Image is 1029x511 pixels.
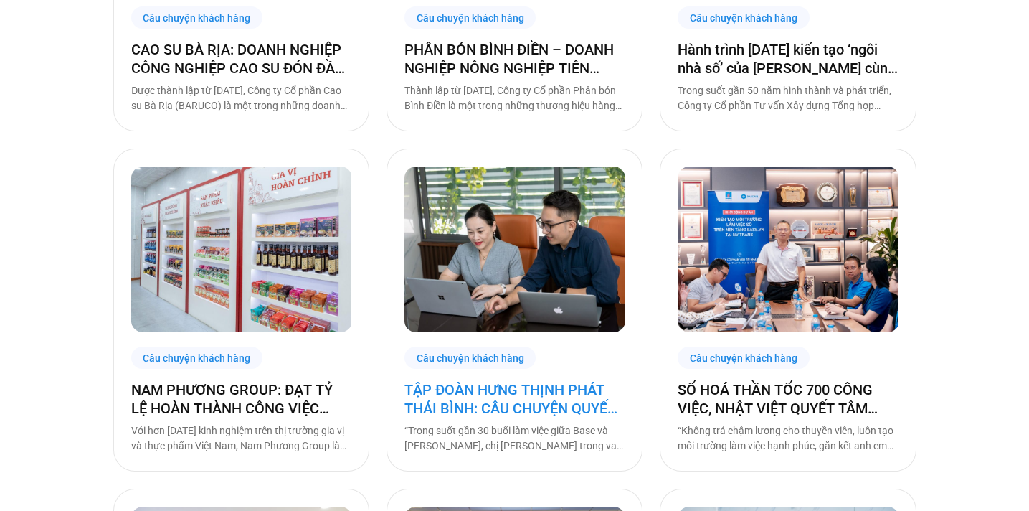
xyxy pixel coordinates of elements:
[678,40,898,78] a: Hành trình [DATE] kiến tạo ‘ngôi nhà số’ của [PERSON_NAME] cùng [DOMAIN_NAME]: Tiết kiệm 80% thời...
[678,380,898,418] a: SỐ HOÁ THẦN TỐC 700 CÔNG VIỆC, NHẬT VIỆT QUYẾT TÂM “GẮN KẾT TÀU – BỜ”
[131,380,351,418] a: NAM PHƯƠNG GROUP: ĐẠT TỶ LỆ HOÀN THÀNH CÔNG VIỆC ĐÚNG HẠN TỚI 93% NHỜ BASE PLATFORM
[678,347,810,369] div: Câu chuyện khách hàng
[404,380,625,418] a: TẬP ĐOÀN HƯNG THỊNH PHÁT THÁI BÌNH: CÂU CHUYỆN QUYẾT TÂM TỪ NGƯỜI LÃNH ĐẠO
[404,347,536,369] div: Câu chuyện khách hàng
[404,423,625,454] p: “Trong suốt gần 30 buổi làm việc giữa Base và [PERSON_NAME], chị [PERSON_NAME] trong vai trò Phó ...
[404,6,536,29] div: Câu chuyện khách hàng
[678,83,898,113] p: Trong suốt gần 50 năm hình thành và phát triển, Công ty Cổ phần Tư vấn Xây dựng Tổng hợp (Nagecco...
[131,423,351,454] p: Với hơn [DATE] kinh nghiệm trên thị trường gia vị và thực phẩm Việt Nam, Nam Phương Group là đơn ...
[404,40,625,78] a: PHÂN BÓN BÌNH ĐIỀN – DOANH NGHIỆP NÔNG NGHIỆP TIÊN PHONG CHUYỂN ĐỔI SỐ
[131,6,263,29] div: Câu chuyện khách hàng
[678,423,898,454] p: “Không trả chậm lương cho thuyền viên, luôn tạo môi trường làm việc hạnh phúc, gắn kết anh em tàu...
[131,347,263,369] div: Câu chuyện khách hàng
[404,83,625,113] p: Thành lập từ [DATE], Công ty Cổ phần Phân bón Bình Điền là một trong những thương hiệu hàng đầu c...
[131,83,351,113] p: Được thành lập từ [DATE], Công ty Cổ phần Cao su Bà Rịa (BARUCO) là một trong những doanh nghiệp ...
[678,6,810,29] div: Câu chuyện khách hàng
[131,40,351,78] a: CAO SU BÀ RỊA: DOANH NGHIỆP CÔNG NGHIỆP CAO SU ĐÓN ĐẦU CHUYỂN ĐỔI SỐ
